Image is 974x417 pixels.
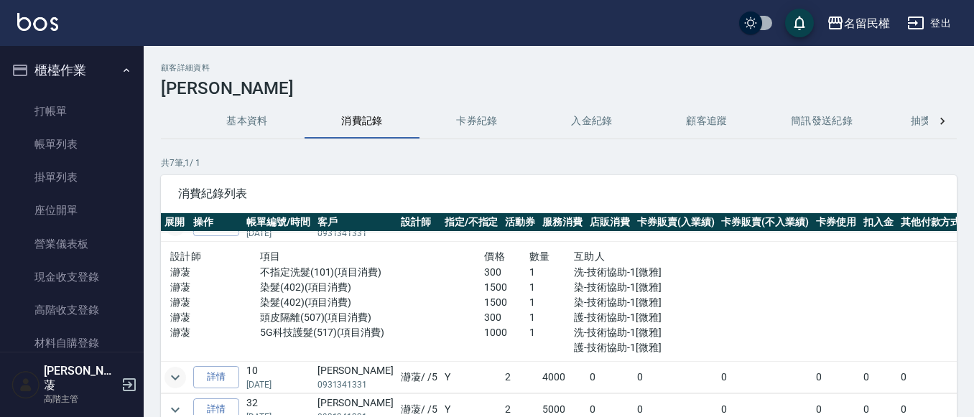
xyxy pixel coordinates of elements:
[317,378,394,391] p: 0931341331
[178,187,940,201] span: 消費紀錄列表
[260,265,484,280] p: 不指定洗髮(101)(項目消費)
[44,393,117,406] p: 高階主管
[860,213,897,232] th: 扣入金
[260,310,484,325] p: 頭皮隔離(507)(項目消費)
[812,213,860,232] th: 卡券使用
[170,310,260,325] p: 瀞蓤
[901,10,957,37] button: 登出
[190,104,305,139] button: 基本資料
[170,325,260,340] p: 瀞蓤
[529,280,574,295] p: 1
[484,325,529,340] p: 1000
[441,213,502,232] th: 指定/不指定
[6,95,138,128] a: 打帳單
[44,364,117,393] h5: [PERSON_NAME]蓤
[260,325,484,340] p: 5G科技護髮(517)(項目消費)
[539,362,586,393] td: 4000
[586,362,634,393] td: 0
[484,250,505,262] span: 價格
[6,327,138,360] a: 材料自購登錄
[785,9,814,37] button: save
[897,362,973,393] td: 0
[574,295,708,310] p: 染-技術協助-1[微雅]
[574,310,708,325] p: 護-技術協助-1[微雅]
[170,265,260,280] p: 瀞蓤
[260,250,281,262] span: 項目
[161,213,190,232] th: 展開
[844,14,890,32] div: 名留民權
[529,250,550,262] span: 數量
[6,161,138,194] a: 掛單列表
[243,362,314,393] td: 10
[190,213,243,232] th: 操作
[17,13,58,31] img: Logo
[6,228,138,261] a: 營業儀表板
[246,378,310,391] p: [DATE]
[260,280,484,295] p: 染髮(402)(項目消費)
[170,250,201,262] span: 設計師
[529,310,574,325] p: 1
[718,362,812,393] td: 0
[170,295,260,310] p: 瀞蓤
[305,104,419,139] button: 消費記錄
[897,213,973,232] th: 其他付款方式
[812,362,860,393] td: 0
[634,213,718,232] th: 卡券販賣(入業績)
[260,295,484,310] p: 染髮(402)(項目消費)
[6,52,138,89] button: 櫃檯作業
[419,104,534,139] button: 卡券紀錄
[317,227,394,240] p: 0931341331
[397,362,441,393] td: 瀞蓤 / /5
[529,265,574,280] p: 1
[501,362,539,393] td: 2
[821,9,896,38] button: 名留民權
[529,295,574,310] p: 1
[243,213,314,232] th: 帳單編號/時間
[6,261,138,294] a: 現金收支登錄
[574,340,708,355] p: 護-技術協助-1[微雅]
[170,280,260,295] p: 瀞蓤
[6,128,138,161] a: 帳單列表
[11,370,40,399] img: Person
[574,250,605,262] span: 互助人
[764,104,879,139] button: 簡訊發送紀錄
[193,366,239,388] a: 詳情
[6,294,138,327] a: 高階收支登錄
[164,367,186,388] button: expand row
[534,104,649,139] button: 入金紀錄
[246,227,310,240] p: [DATE]
[574,280,708,295] p: 染-技術協助-1[微雅]
[161,156,957,169] p: 共 7 筆, 1 / 1
[574,325,708,340] p: 洗-技術協助-1[微雅]
[397,213,441,232] th: 設計師
[484,295,529,310] p: 1500
[314,213,397,232] th: 客戶
[501,213,539,232] th: 活動券
[634,362,718,393] td: 0
[574,265,708,280] p: 洗-技術協助-1[微雅]
[441,362,502,393] td: Y
[161,78,957,98] h3: [PERSON_NAME]
[161,63,957,72] h2: 顧客詳細資料
[649,104,764,139] button: 顧客追蹤
[6,194,138,227] a: 座位開單
[484,310,529,325] p: 300
[718,213,812,232] th: 卡券販賣(不入業績)
[484,280,529,295] p: 1500
[529,325,574,340] p: 1
[860,362,897,393] td: 0
[484,265,529,280] p: 300
[586,213,634,232] th: 店販消費
[314,362,397,393] td: [PERSON_NAME]
[539,213,586,232] th: 服務消費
